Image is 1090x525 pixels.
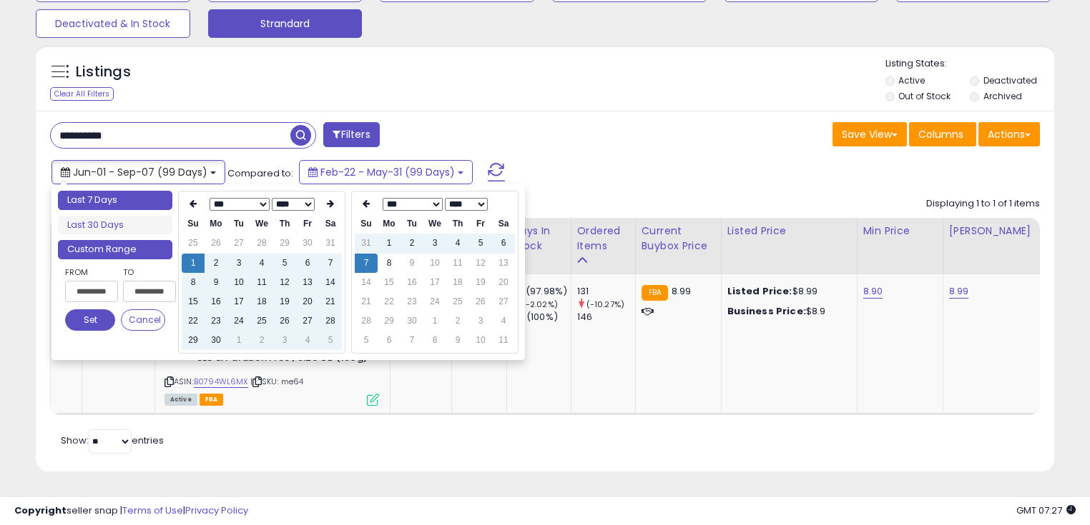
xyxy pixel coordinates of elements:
td: 8 [182,273,205,292]
td: 14 [319,273,342,292]
div: Min Price [863,224,937,239]
td: 3 [469,311,492,331]
button: Jun-01 - Sep-07 (99 Days) [51,160,225,184]
td: 26 [469,292,492,311]
label: From [65,265,115,279]
li: Last 30 Days [58,216,172,235]
td: 23 [205,311,227,331]
td: 20 [492,273,515,292]
td: 15 [378,273,401,292]
td: 10 [423,254,446,273]
td: 13 [492,254,515,273]
div: [PERSON_NAME] [949,224,1034,239]
span: | SKU: me64 [250,376,304,387]
th: Mo [205,214,227,234]
span: 8.99 [672,284,692,298]
td: 4 [296,331,319,350]
label: Out of Stock [898,90,951,102]
th: Su [355,214,378,234]
td: 6 [378,331,401,350]
td: 9 [401,254,423,273]
td: 14 [355,273,378,292]
td: 22 [378,292,401,311]
div: $8.99 [727,285,846,298]
li: Last 7 Days [58,191,172,210]
td: 25 [250,311,273,331]
td: 21 [319,292,342,311]
td: 1 [227,331,250,350]
td: 21 [355,292,378,311]
th: Mo [378,214,401,234]
td: 1 [182,254,205,273]
div: seller snap | | [14,504,248,518]
th: Sa [492,214,515,234]
td: 25 [446,292,469,311]
td: 16 [205,292,227,311]
td: 18 [446,273,469,292]
td: 1 [423,311,446,331]
p: Listing States: [885,57,1055,71]
td: 9 [446,331,469,350]
div: Displaying 1 to 1 of 1 items [926,197,1040,211]
td: 7 [355,254,378,273]
label: Archived [983,90,1022,102]
td: 26 [205,234,227,253]
td: 8 [378,254,401,273]
button: Feb-22 - May-31 (99 Days) [299,160,473,184]
td: 23 [401,292,423,311]
span: Show: entries [61,434,164,447]
td: 6 [296,254,319,273]
td: 19 [273,292,296,311]
td: 10 [227,273,250,292]
td: 29 [273,234,296,253]
td: 10 [469,331,492,350]
td: 8 [423,331,446,350]
td: 28 [355,311,378,331]
td: 5 [273,254,296,273]
div: Ordered Items [577,224,629,254]
td: 27 [492,292,515,311]
a: 8.99 [949,284,969,299]
button: Actions [978,122,1040,146]
td: 28 [319,311,342,331]
b: Listed Price: [727,284,792,298]
small: (-10.27%) [586,299,624,310]
td: 5 [469,234,492,253]
td: 24 [227,311,250,331]
th: Fr [469,214,492,234]
span: 2025-09-8 07:27 GMT [1016,504,1076,517]
th: Th [446,214,469,234]
span: FBA [200,394,224,406]
small: FBA [642,285,668,301]
td: 11 [446,254,469,273]
td: 3 [227,254,250,273]
td: 22 [182,311,205,331]
td: 17 [423,273,446,292]
button: Save View [833,122,907,146]
div: 146 [577,311,635,324]
td: 27 [227,234,250,253]
td: 12 [273,273,296,292]
div: $8.9 [727,305,846,318]
td: 30 [205,331,227,350]
span: Columns [918,127,963,141]
td: 5 [355,331,378,350]
td: 11 [492,331,515,350]
td: 15 [182,292,205,311]
th: Tu [401,214,423,234]
td: 24 [423,292,446,311]
label: Active [898,74,925,86]
a: Terms of Use [122,504,183,517]
td: 25 [182,234,205,253]
span: All listings currently available for purchase on Amazon [165,394,197,406]
td: 27 [296,311,319,331]
td: 2 [205,254,227,273]
a: B0794WL6MX [194,376,248,388]
td: 2 [250,331,273,350]
td: 31 [319,234,342,253]
td: 2 [446,311,469,331]
button: Strandard [208,9,363,38]
td: 11 [250,273,273,292]
td: 29 [182,331,205,350]
td: 7 [401,331,423,350]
